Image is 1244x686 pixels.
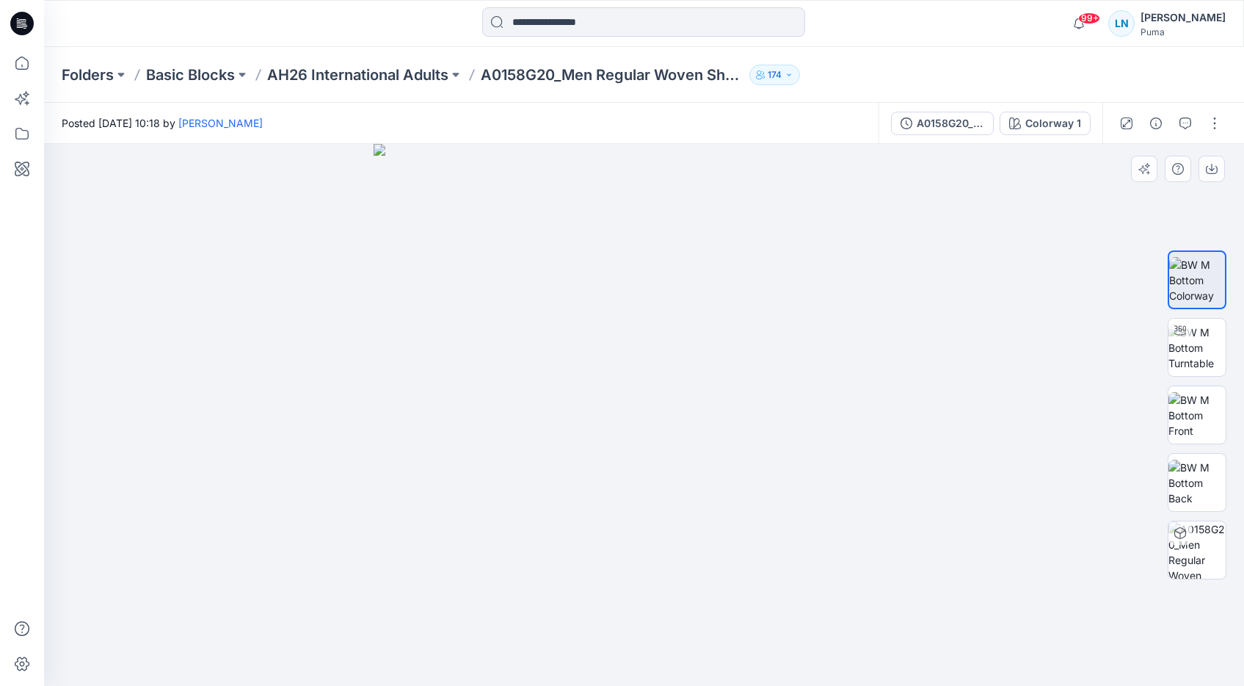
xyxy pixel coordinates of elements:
p: A0158G20_Men Regular Woven Shorts_CV-01 [481,65,743,85]
div: A0158G20_Men Regular Woven Shorts_CV-01 [917,115,984,131]
button: A0158G20_Men Regular Woven Shorts_CV-01 [891,112,994,135]
a: AH26 International Adults [267,65,448,85]
div: Colorway 1 [1025,115,1081,131]
img: BW M Bottom Back [1168,460,1226,506]
button: Colorway 1 [1000,112,1091,135]
span: 99+ [1078,12,1100,24]
img: A0158G20_Men Regular Woven Shorts_CV-01 Colorway 1 [1168,521,1226,579]
div: LN [1108,10,1135,37]
img: eyJhbGciOiJIUzI1NiIsImtpZCI6IjAiLCJzbHQiOiJzZXMiLCJ0eXAiOiJKV1QifQ.eyJkYXRhIjp7InR5cGUiOiJzdG9yYW... [374,144,915,686]
span: Posted [DATE] 10:18 by [62,115,263,131]
button: 174 [749,65,800,85]
p: 174 [768,67,782,83]
a: [PERSON_NAME] [178,117,263,129]
button: Details [1144,112,1168,135]
img: BW M Bottom Turntable [1168,325,1226,371]
div: [PERSON_NAME] [1141,9,1226,26]
div: Puma [1141,26,1226,37]
a: Basic Blocks [146,65,235,85]
a: Folders [62,65,114,85]
img: BW M Bottom Front [1168,392,1226,438]
img: BW M Bottom Colorway [1169,257,1225,303]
